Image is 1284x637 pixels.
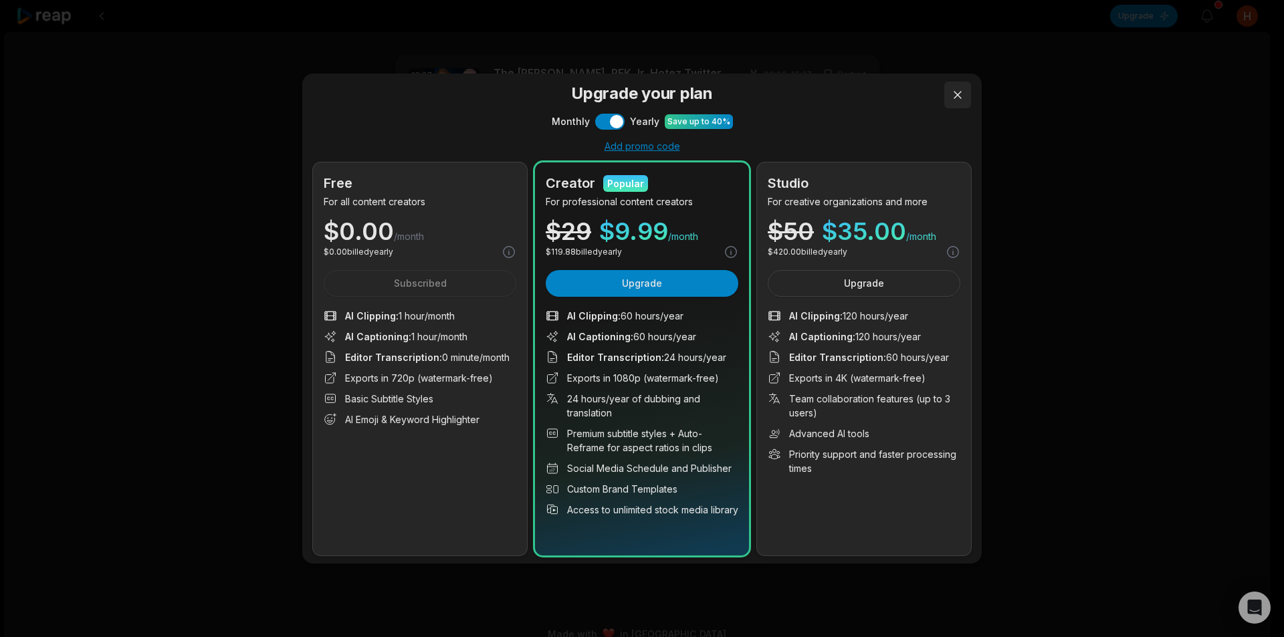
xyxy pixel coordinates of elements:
li: Team collaboration features (up to 3 users) [768,392,960,420]
li: Exports in 720p (watermark-free) [324,371,516,385]
span: AI Clipping : [789,310,843,322]
span: AI Clipping : [567,310,621,322]
span: AI Captioning : [567,331,633,342]
h2: Free [324,173,352,193]
span: 120 hours/year [789,309,908,323]
span: 0 minute/month [345,350,510,364]
span: /month [906,230,936,243]
span: 60 hours/year [567,330,696,344]
span: Editor Transcription : [567,352,664,363]
span: 120 hours/year [789,330,921,344]
h3: Upgrade your plan [313,82,971,106]
span: AI Captioning : [345,331,411,342]
h2: Creator [546,173,595,193]
span: /month [668,230,698,243]
li: Exports in 4K (watermark-free) [768,371,960,385]
div: Save up to 40% [667,116,730,128]
span: $ 0.00 [324,219,394,243]
span: 1 hour/month [345,330,467,344]
div: $ 50 [768,219,814,243]
li: Social Media Schedule and Publisher [546,461,738,475]
p: For creative organizations and more [768,195,960,209]
p: $ 119.88 billed yearly [546,246,622,258]
span: AI Captioning : [789,331,855,342]
h2: Studio [768,173,809,193]
span: 60 hours/year [567,309,683,323]
span: /month [394,230,424,243]
span: Monthly [552,114,590,128]
span: AI Clipping : [345,310,399,322]
li: Advanced AI tools [768,426,960,440]
span: 1 hour/month [345,309,455,323]
p: $ 0.00 billed yearly [324,246,393,258]
span: 24 hours/year [567,350,726,364]
li: 24 hours/year of dubbing and translation [546,392,738,420]
p: For all content creators [324,195,516,209]
li: Premium subtitle styles + Auto-Reframe for aspect ratios in clips [546,426,738,455]
span: Editor Transcription : [789,352,886,363]
p: $ 420.00 billed yearly [768,246,847,258]
li: Exports in 1080p (watermark-free) [546,371,738,385]
li: Access to unlimited stock media library [546,503,738,517]
span: Yearly [630,114,659,128]
div: Open Intercom Messenger [1239,592,1271,624]
span: $ 9.99 [599,219,668,243]
span: Editor Transcription : [345,352,442,363]
span: 60 hours/year [789,350,949,364]
button: Upgrade [768,270,960,297]
div: $ 29 [546,219,591,243]
div: Add promo code [313,140,971,152]
button: Upgrade [546,270,738,297]
p: For professional content creators [546,195,738,209]
span: $ 35.00 [822,219,906,243]
div: Popular [607,176,644,190]
li: Basic Subtitle Styles [324,392,516,406]
li: Priority support and faster processing times [768,447,960,475]
li: AI Emoji & Keyword Highlighter [324,412,516,426]
li: Custom Brand Templates [546,482,738,496]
